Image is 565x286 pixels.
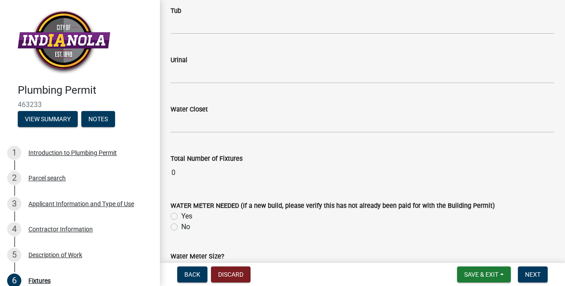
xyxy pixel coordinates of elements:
label: Total Number of Fixtures [171,156,243,162]
label: Water Closet [171,107,208,113]
div: Fixtures [28,278,51,284]
div: 3 [7,197,21,211]
label: Yes [181,211,192,222]
span: Save & Exit [464,271,498,278]
wm-modal-confirm: Summary [18,116,78,123]
label: Urinal [171,57,187,64]
span: 463233 [18,100,142,109]
div: 5 [7,248,21,262]
wm-modal-confirm: Notes [81,116,115,123]
div: Contractor Information [28,226,93,232]
span: Back [184,271,200,278]
h4: Plumbing Permit [18,84,153,97]
div: 4 [7,222,21,236]
div: Introduction to Plumbing Permit [28,150,117,156]
img: City of Indianola, Iowa [18,9,110,75]
label: No [181,222,190,232]
div: Description of Work [28,252,82,258]
span: Next [525,271,541,278]
label: Water Meter Size? [171,254,224,260]
div: Parcel search [28,175,66,181]
label: WATER METER NEEDED (If a new build, please verify this has not already been paid for with the Bui... [171,203,495,209]
button: Notes [81,111,115,127]
div: 2 [7,171,21,185]
div: Applicant Information and Type of Use [28,201,134,207]
button: Next [518,266,548,282]
div: 1 [7,146,21,160]
button: Discard [211,266,251,282]
button: Save & Exit [457,266,511,282]
button: Back [177,266,207,282]
button: View Summary [18,111,78,127]
label: Tub [171,8,181,14]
